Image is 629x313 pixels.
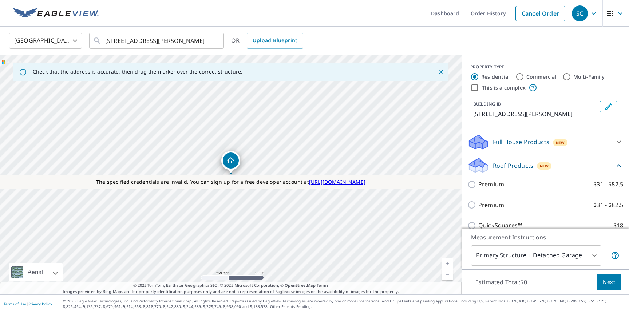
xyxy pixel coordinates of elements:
a: Current Level 17, Zoom Out [442,269,453,280]
button: Next [597,274,621,290]
label: Multi-Family [573,73,605,80]
input: Search by address or latitude-longitude [105,31,209,51]
a: Current Level 17, Zoom In [442,258,453,269]
p: Premium [478,201,504,210]
p: Measurement Instructions [471,233,620,242]
label: Residential [481,73,510,80]
a: Privacy Policy [28,301,52,306]
span: Next [603,278,615,287]
span: New [540,163,549,169]
a: Terms [317,282,329,288]
p: Roof Products [493,161,533,170]
p: Premium [478,180,504,189]
div: [GEOGRAPHIC_DATA] [9,31,82,51]
div: Primary Structure + Detached Garage [471,245,601,266]
div: OR [231,33,303,49]
p: Full House Products [493,138,549,146]
p: Estimated Total: $0 [470,274,533,290]
a: [URL][DOMAIN_NAME] [309,178,365,185]
p: | [4,302,52,306]
div: PROPERTY TYPE [470,64,620,70]
div: Roof ProductsNew [467,157,623,174]
span: Upload Blueprint [253,36,297,45]
a: Upload Blueprint [247,33,303,49]
a: Terms of Use [4,301,26,306]
p: $31 - $82.5 [593,201,623,210]
button: Edit building 1 [600,101,617,112]
label: This is a complex [482,84,526,91]
span: New [556,140,565,146]
p: $18 [613,221,623,230]
button: Close [436,67,446,77]
a: Cancel Order [515,6,565,21]
a: OpenStreetMap [285,282,315,288]
img: EV Logo [13,8,99,19]
div: Aerial [25,263,45,281]
p: Check that the address is accurate, then drag the marker over the correct structure. [33,68,242,75]
div: Full House ProductsNew [467,133,623,151]
p: [STREET_ADDRESS][PERSON_NAME] [473,110,597,118]
p: $31 - $82.5 [593,180,623,189]
div: SC [572,5,588,21]
p: © 2025 Eagle View Technologies, Inc. and Pictometry International Corp. All Rights Reserved. Repo... [63,298,625,309]
span: © 2025 TomTom, Earthstar Geographics SIO, © 2025 Microsoft Corporation, © [133,282,329,289]
p: BUILDING ID [473,101,501,107]
div: Dropped pin, building 1, Residential property, 1111 E Cesar Chavez St Austin, TX 78702 [221,151,240,174]
p: QuickSquares™ [478,221,522,230]
div: Aerial [9,263,63,281]
label: Commercial [526,73,557,80]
